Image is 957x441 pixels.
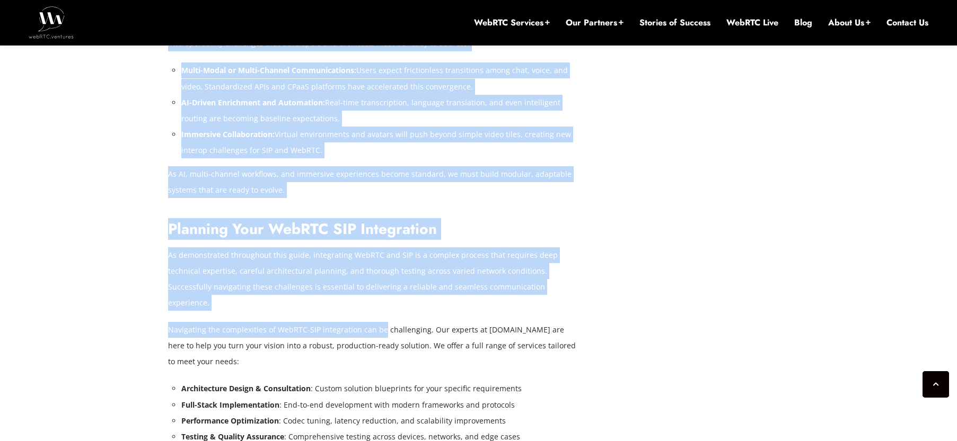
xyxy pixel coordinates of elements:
[181,97,325,107] strong: AI-Driven Enrichment and Automation:
[181,416,279,426] strong: Performance Optimization
[181,413,576,429] li: : Codec tuning, latency reduction, and scalability improvements
[181,62,576,94] li: Users expect frictionless transitions among chat, voice, and video. Standardized APIs and CPaaS p...
[181,400,279,410] strong: Full-Stack Implementation
[168,247,576,311] p: As demonstrated throughout this guide, integrating WebRTC and SIP is a complex process that requi...
[474,17,550,29] a: WebRTC Services
[828,17,871,29] a: About Us
[566,17,624,29] a: Our Partners
[181,95,576,127] li: Real-time transcription, language translation, and even intelligent routing are becoming baseline...
[29,6,74,38] img: WebRTC.ventures
[726,17,778,29] a: WebRTC Live
[639,17,710,29] a: Stories of Success
[181,127,576,158] li: Virtual environments and avatars will push beyond simple video tiles, creating new interop challe...
[886,17,928,29] a: Contact Us
[181,383,311,393] strong: Architecture Design & Consultation
[181,65,356,75] strong: Multi-Modal or Multi-Channel Communications:
[181,129,275,139] strong: Immersive Collaboration:
[181,397,576,413] li: : End-to-end development with modern frameworks and protocols
[181,381,576,397] li: : Custom solution blueprints for your specific requirements
[168,220,576,239] h2: Planning Your WebRTC SIP Integration
[794,17,812,29] a: Blog
[168,166,576,198] p: As AI, multi-channel workflows, and immersive experiences become standard, we must build modular,...
[168,322,576,370] p: Navigating the complexities of WebRTC-SIP integration can be challenging. Our experts at [DOMAIN_...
